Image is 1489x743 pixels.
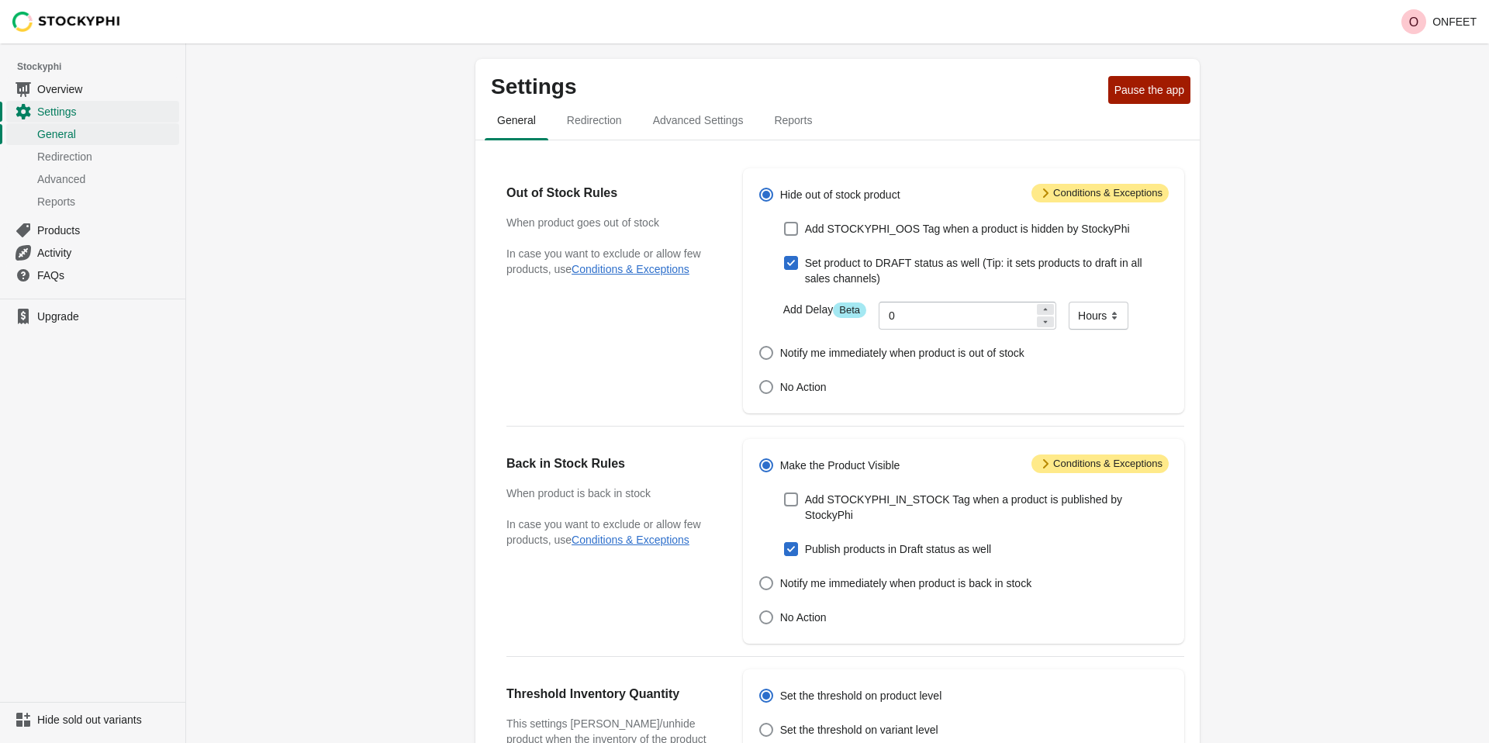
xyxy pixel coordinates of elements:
h3: When product is back in stock [506,486,712,501]
label: Add Delay [783,302,866,318]
a: Hide sold out variants [6,709,179,731]
a: Products [6,219,179,241]
button: Pause the app [1108,76,1190,104]
span: Overview [37,81,176,97]
h2: Out of Stock Rules [506,184,712,202]
span: Add STOCKYPHI_OOS Tag when a product is hidden by StockyPhi [805,221,1130,237]
span: Add STOCKYPHI_IN_STOCK Tag when a product is published by StockyPhi [805,492,1169,523]
span: FAQs [37,268,176,283]
a: FAQs [6,264,179,286]
span: Redirection [37,149,176,164]
span: Hide out of stock product [780,187,900,202]
a: Settings [6,100,179,123]
span: Conditions & Exceptions [1031,184,1169,202]
span: Reports [37,194,176,209]
span: No Action [780,379,827,395]
button: redirection [551,100,637,140]
button: Conditions & Exceptions [572,534,689,546]
span: No Action [780,610,827,625]
span: Upgrade [37,309,176,324]
span: Notify me immediately when product is back in stock [780,575,1031,591]
p: Settings [491,74,1102,99]
p: In case you want to exclude or allow few products, use [506,246,712,277]
a: General [6,123,179,145]
span: Conditions & Exceptions [1031,454,1169,473]
img: Stockyphi [12,12,121,32]
a: Advanced [6,168,179,190]
a: Activity [6,241,179,264]
span: Publish products in Draft status as well [805,541,991,557]
a: Upgrade [6,306,179,327]
span: Set the threshold on product level [780,688,942,703]
text: O [1409,16,1418,29]
span: Hide sold out variants [37,712,176,727]
button: Avatar with initials OONFEET [1395,6,1483,37]
span: Notify me immediately when product is out of stock [780,345,1024,361]
span: Products [37,223,176,238]
button: reports [758,100,827,140]
span: General [485,106,548,134]
span: Stockyphi [17,59,185,74]
span: Advanced Settings [641,106,756,134]
span: Beta [833,302,866,318]
h2: Back in Stock Rules [506,454,712,473]
a: Overview [6,78,179,100]
span: Activity [37,245,176,261]
span: Settings [37,104,176,119]
button: general [482,100,551,140]
span: General [37,126,176,142]
a: Reports [6,190,179,213]
button: Advanced settings [637,100,759,140]
span: Set product to DRAFT status as well (Tip: it sets products to draft in all sales channels) [805,255,1169,286]
span: Advanced [37,171,176,187]
button: Conditions & Exceptions [572,263,689,275]
span: Set the threshold on variant level [780,722,938,738]
a: Redirection [6,145,179,168]
h3: When product goes out of stock [506,215,712,230]
h2: Threshold Inventory Quantity [506,685,712,703]
span: Avatar with initials O [1401,9,1426,34]
p: ONFEET [1432,16,1477,28]
span: Reports [762,106,824,134]
p: In case you want to exclude or allow few products, use [506,517,712,548]
span: Pause the app [1114,84,1184,96]
span: Make the Product Visible [780,458,900,473]
span: Redirection [554,106,634,134]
